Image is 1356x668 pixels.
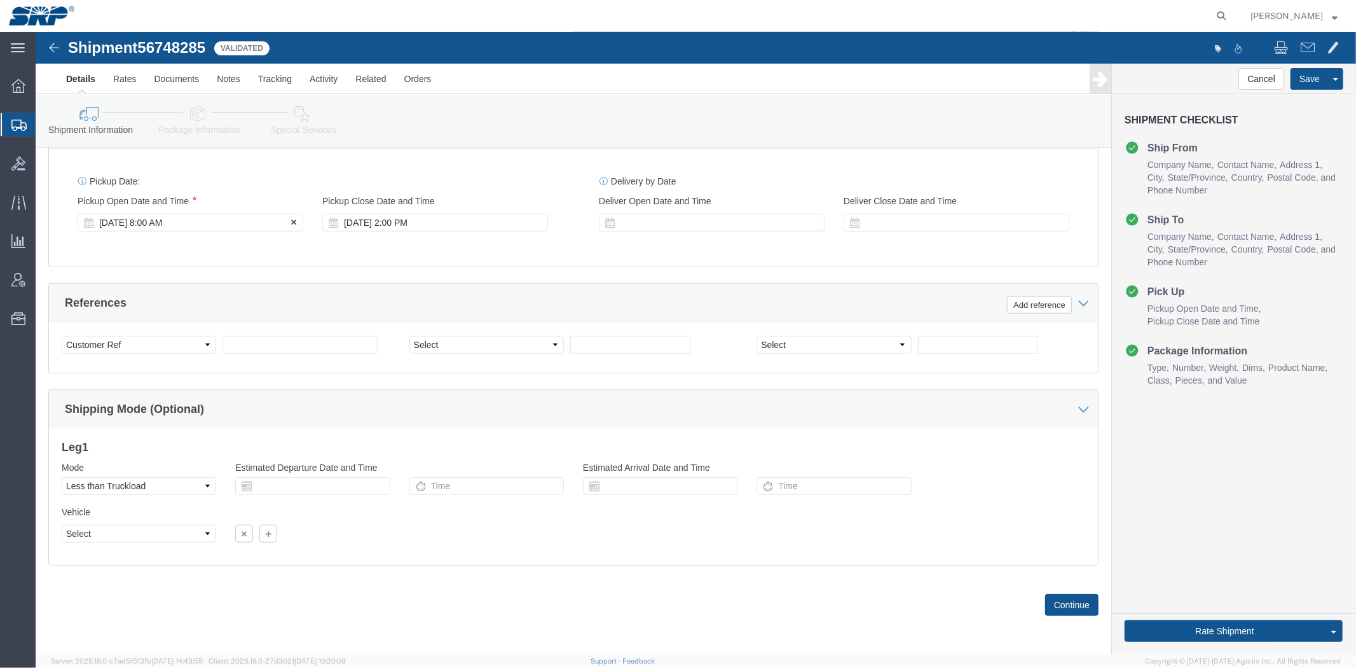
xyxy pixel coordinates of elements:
iframe: FS Legacy Container [36,32,1356,655]
a: Support [591,657,622,665]
img: logo [9,6,74,25]
span: [DATE] 14:43:55 [151,657,203,665]
button: [PERSON_NAME] [1250,8,1338,24]
span: Marissa Camacho [1250,9,1323,23]
span: [DATE] 10:20:09 [294,657,346,665]
a: Feedback [622,657,655,665]
span: Client: 2025.18.0-27d3021 [209,657,346,665]
span: Copyright © [DATE]-[DATE] Agistix Inc., All Rights Reserved [1145,656,1341,667]
span: Server: 2025.18.0-c7ad5f513fb [51,657,203,665]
